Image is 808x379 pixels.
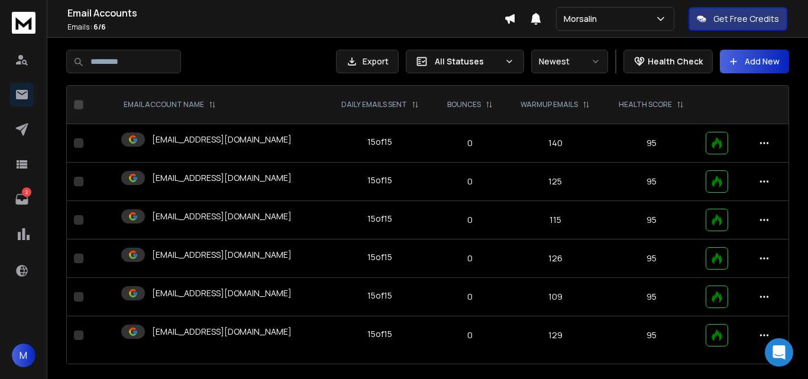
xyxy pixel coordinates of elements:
p: [EMAIL_ADDRESS][DOMAIN_NAME] [152,287,292,299]
td: 126 [506,239,605,278]
p: All Statuses [435,56,500,67]
td: 95 [605,316,699,355]
td: 95 [605,239,699,278]
p: Health Check [648,56,703,67]
div: 15 of 15 [367,328,392,340]
span: 6 / 6 [93,22,106,32]
p: 0 [441,252,499,264]
button: M [12,344,35,367]
p: 0 [441,137,499,149]
a: 2 [10,187,34,211]
p: BOUNCES [447,100,481,109]
button: Export [336,50,399,73]
td: 95 [605,201,699,239]
div: Open Intercom Messenger [765,338,793,367]
td: 129 [506,316,605,355]
p: [EMAIL_ADDRESS][DOMAIN_NAME] [152,326,292,338]
img: logo [12,12,35,34]
button: Get Free Credits [689,7,787,31]
div: 15 of 15 [367,290,392,302]
div: 15 of 15 [367,251,392,263]
div: 15 of 15 [367,213,392,225]
div: 15 of 15 [367,174,392,186]
td: 95 [605,163,699,201]
p: [EMAIL_ADDRESS][DOMAIN_NAME] [152,134,292,145]
p: WARMUP EMAILS [521,100,578,109]
p: 0 [441,329,499,341]
div: 15 of 15 [367,136,392,148]
td: 125 [506,163,605,201]
p: DAILY EMAILS SENT [341,100,407,109]
td: 140 [506,124,605,163]
td: 109 [506,278,605,316]
p: 2 [22,187,31,197]
p: HEALTH SCORE [619,100,672,109]
p: [EMAIL_ADDRESS][DOMAIN_NAME] [152,210,292,222]
button: Add New [720,50,789,73]
button: Newest [531,50,608,73]
p: [EMAIL_ADDRESS][DOMAIN_NAME] [152,249,292,261]
div: EMAIL ACCOUNT NAME [124,100,216,109]
p: 0 [441,176,499,187]
button: Health Check [623,50,713,73]
p: 0 [441,214,499,226]
td: 95 [605,124,699,163]
p: Emails : [67,22,504,32]
p: Morsalin [564,13,602,25]
p: 0 [441,291,499,303]
h1: Email Accounts [67,6,504,20]
p: [EMAIL_ADDRESS][DOMAIN_NAME] [152,172,292,184]
td: 115 [506,201,605,239]
td: 95 [605,278,699,316]
p: Get Free Credits [713,13,779,25]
